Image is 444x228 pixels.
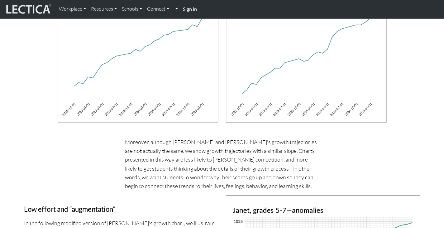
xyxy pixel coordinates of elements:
[145,2,172,16] a: Connect
[183,6,197,12] strong: Sign in
[56,2,88,16] a: Workplace
[125,138,319,190] p: Moreover, although [PERSON_NAME] and [PERSON_NAME]'s growth trajectories are not actually the sam...
[180,2,199,16] a: Sign in
[5,3,51,15] img: lecticalive
[24,205,218,214] h4: Low effort and “augmentation”
[119,2,145,16] a: Schools
[88,2,119,16] a: Resources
